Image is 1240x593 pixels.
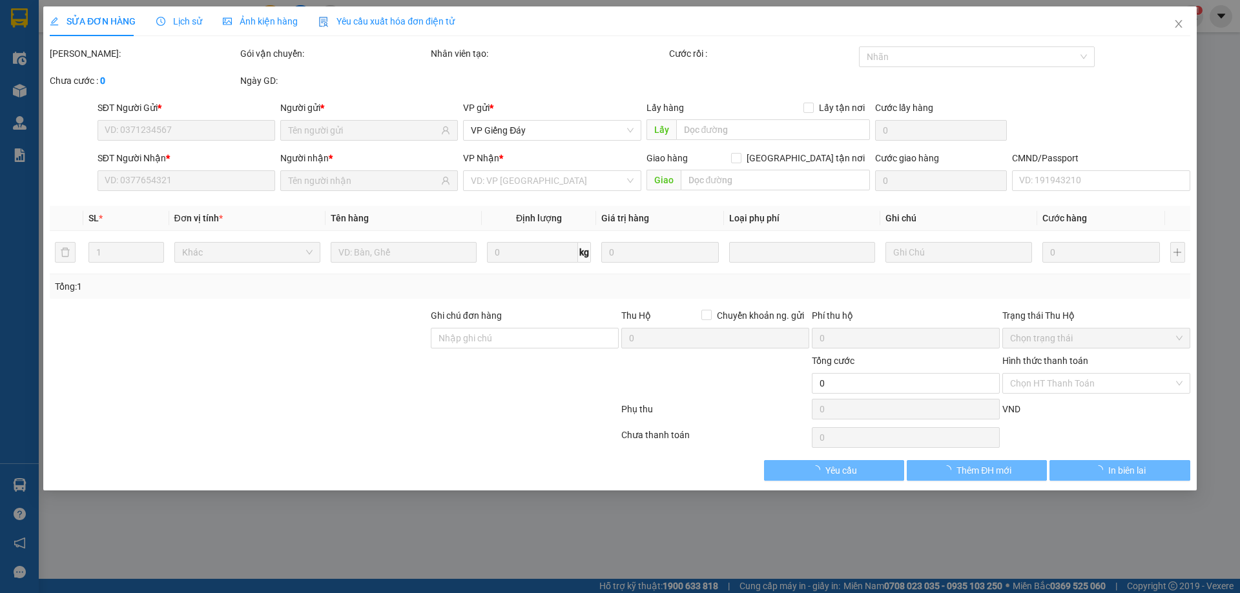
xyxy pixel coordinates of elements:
[814,101,870,115] span: Lấy tận nơi
[431,46,666,61] div: Nhân viên tạo:
[288,174,439,188] input: Tên người nhận
[223,17,232,26] span: picture
[907,460,1047,481] button: Thêm ĐH mới
[1010,328,1183,348] span: Chọn trạng thái
[240,46,428,61] div: Gói vận chuyển:
[875,170,1007,191] input: Cước giao hàng
[1173,19,1184,29] span: close
[886,242,1032,263] input: Ghi Chú
[676,119,870,140] input: Dọc đường
[621,310,651,321] span: Thu Hộ
[431,310,502,321] label: Ghi chú đơn hàng
[956,463,1011,477] span: Thêm ĐH mới
[646,153,688,163] span: Giao hàng
[646,170,681,190] span: Giao
[442,126,451,135] span: user
[881,206,1037,231] th: Ghi chú
[50,74,238,88] div: Chưa cước :
[471,121,634,140] span: VP Giếng Đáy
[646,103,684,113] span: Lấy hàng
[811,465,825,474] span: loading
[318,16,455,26] span: Yêu cầu xuất hóa đơn điện tử
[1108,463,1146,477] span: In biên lai
[464,153,500,163] span: VP Nhận
[1002,404,1020,414] span: VND
[1002,308,1190,323] div: Trạng thái Thu Hộ
[331,213,369,223] span: Tên hàng
[1042,242,1160,263] input: 0
[578,242,591,263] span: kg
[875,153,939,163] label: Cước giao hàng
[646,119,676,140] span: Lấy
[1012,151,1190,165] div: CMND/Passport
[50,16,136,26] span: SỬA ĐƠN HÀNG
[464,101,641,115] div: VP gửi
[942,465,956,474] span: loading
[601,213,649,223] span: Giá trị hàng
[1002,356,1088,366] label: Hình thức thanh toán
[55,242,76,263] button: delete
[812,356,854,366] span: Tổng cước
[812,308,1000,328] div: Phí thu hộ
[1050,460,1190,481] button: In biên lai
[174,213,223,223] span: Đơn vị tính
[331,242,477,263] input: VD: Bàn, Ghế
[156,17,165,26] span: clock-circle
[712,308,809,323] span: Chuyển khoản ng. gửi
[764,460,904,481] button: Yêu cầu
[50,46,238,61] div: [PERSON_NAME]:
[601,242,719,263] input: 0
[825,463,857,477] span: Yêu cầu
[681,170,870,190] input: Dọc đường
[431,328,619,348] input: Ghi chú đơn hàng
[98,101,275,115] div: SĐT Người Gửi
[620,428,811,450] div: Chưa thanh toán
[669,46,857,61] div: Cước rồi :
[875,103,933,113] label: Cước lấy hàng
[55,279,479,294] div: Tổng: 1
[516,213,562,223] span: Định lượng
[223,16,298,26] span: Ảnh kiện hàng
[156,16,202,26] span: Lịch sử
[280,151,458,165] div: Người nhận
[620,402,811,425] div: Phụ thu
[442,176,451,185] span: user
[89,213,99,223] span: SL
[1161,6,1197,43] button: Close
[1042,213,1087,223] span: Cước hàng
[280,101,458,115] div: Người gửi
[182,243,313,262] span: Khác
[318,17,329,27] img: icon
[288,123,439,137] input: Tên người gửi
[741,151,870,165] span: [GEOGRAPHIC_DATA] tận nơi
[1094,465,1108,474] span: loading
[50,17,59,26] span: edit
[240,74,428,88] div: Ngày GD:
[875,120,1007,141] input: Cước lấy hàng
[724,206,880,231] th: Loại phụ phí
[98,151,275,165] div: SĐT Người Nhận
[100,75,105,86] b: 0
[1170,242,1184,263] button: plus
